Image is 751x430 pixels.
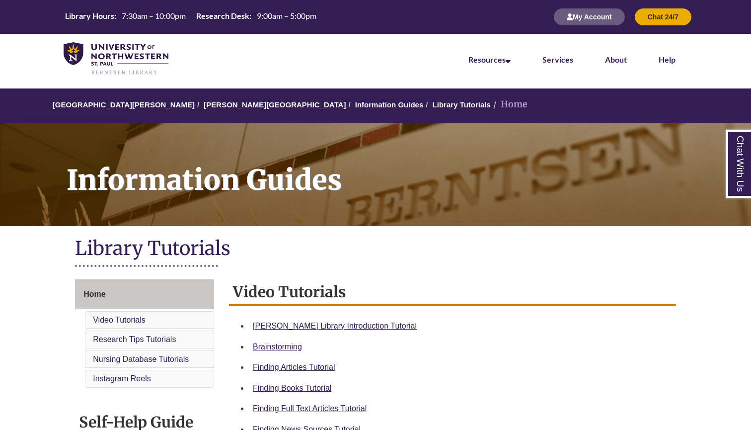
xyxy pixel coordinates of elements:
span: Home [83,290,105,298]
a: My Account [554,12,625,21]
a: Nursing Database Tutorials [93,355,189,363]
h1: Information Guides [56,123,751,213]
a: Hours Today [61,10,320,24]
a: About [605,55,627,64]
button: My Account [554,8,625,25]
a: Brainstorming [253,343,302,351]
a: [PERSON_NAME] Library Introduction Tutorial [253,322,417,330]
a: Services [542,55,573,64]
table: Hours Today [61,10,320,23]
th: Library Hours: [61,10,118,21]
a: Help [659,55,676,64]
img: UNWSP Library Logo [64,42,168,76]
a: Instagram Reels [93,374,151,383]
a: Library Tutorials [433,100,491,109]
a: [PERSON_NAME][GEOGRAPHIC_DATA] [204,100,346,109]
a: Video Tutorials [93,316,146,324]
a: Resources [468,55,511,64]
a: Information Guides [355,100,424,109]
div: Guide Page Menu [75,279,214,390]
a: Chat 24/7 [635,12,691,21]
a: Home [75,279,214,309]
h2: Video Tutorials [229,279,676,306]
span: 9:00am – 5:00pm [257,11,316,20]
h1: Library Tutorials [75,236,676,262]
a: Research Tips Tutorials [93,335,176,344]
th: Research Desk: [192,10,253,21]
a: Finding Articles Tutorial [253,363,335,371]
a: [GEOGRAPHIC_DATA][PERSON_NAME] [53,100,195,109]
a: Finding Books Tutorial [253,384,331,392]
li: Home [491,97,527,112]
a: Finding Full Text Articles Tutorial [253,404,367,413]
span: 7:30am – 10:00pm [122,11,186,20]
button: Chat 24/7 [635,8,691,25]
